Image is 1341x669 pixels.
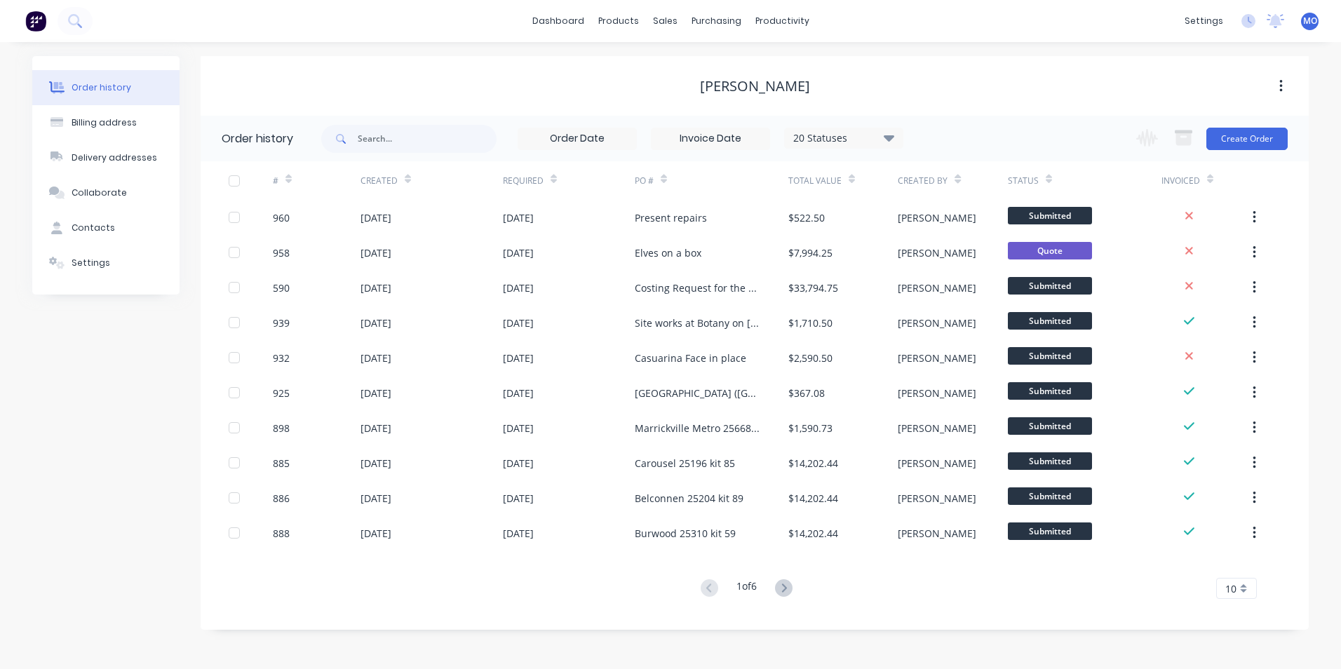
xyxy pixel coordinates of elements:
[646,11,685,32] div: sales
[518,128,636,149] input: Order Date
[358,125,497,153] input: Search...
[72,81,131,94] div: Order history
[72,257,110,269] div: Settings
[1206,128,1288,150] button: Create Order
[360,456,391,471] div: [DATE]
[503,386,534,400] div: [DATE]
[1008,175,1039,187] div: Status
[635,351,746,365] div: Casuarina Face in place
[898,491,976,506] div: [PERSON_NAME]
[1008,452,1092,470] span: Submitted
[25,11,46,32] img: Factory
[32,175,180,210] button: Collaborate
[700,78,810,95] div: [PERSON_NAME]
[503,351,534,365] div: [DATE]
[635,491,743,506] div: Belconnen 25204 kit 89
[1178,11,1230,32] div: settings
[1008,487,1092,505] span: Submitted
[788,386,825,400] div: $367.08
[273,456,290,471] div: 885
[273,526,290,541] div: 888
[788,281,838,295] div: $33,794.75
[360,386,391,400] div: [DATE]
[1008,347,1092,365] span: Submitted
[898,351,976,365] div: [PERSON_NAME]
[1161,161,1249,200] div: Invoiced
[273,351,290,365] div: 932
[788,245,833,260] div: $7,994.25
[72,116,137,129] div: Billing address
[898,316,976,330] div: [PERSON_NAME]
[503,316,534,330] div: [DATE]
[898,245,976,260] div: [PERSON_NAME]
[898,175,948,187] div: Created By
[360,175,398,187] div: Created
[525,11,591,32] a: dashboard
[273,245,290,260] div: 958
[32,105,180,140] button: Billing address
[785,130,903,146] div: 20 Statuses
[273,316,290,330] div: 939
[32,140,180,175] button: Delivery addresses
[503,175,544,187] div: Required
[635,316,760,330] div: Site works at Botany on [DATE]
[635,421,760,435] div: Marrickville Metro 25668MAR kit 53
[503,161,635,200] div: Required
[72,187,127,199] div: Collaborate
[1008,522,1092,540] span: Submitted
[360,421,391,435] div: [DATE]
[503,210,534,225] div: [DATE]
[1008,382,1092,400] span: Submitted
[360,491,391,506] div: [DATE]
[788,456,838,471] div: $14,202.44
[1008,242,1092,259] span: Quote
[360,161,503,200] div: Created
[32,245,180,281] button: Settings
[748,11,816,32] div: productivity
[1161,175,1200,187] div: Invoiced
[273,281,290,295] div: 590
[72,222,115,234] div: Contacts
[635,281,760,295] div: Costing Request for the 14.5m D&G Tree Rectification Works
[1303,15,1317,27] span: MO
[736,579,757,599] div: 1 of 6
[898,210,976,225] div: [PERSON_NAME]
[273,210,290,225] div: 960
[898,281,976,295] div: [PERSON_NAME]
[788,526,838,541] div: $14,202.44
[788,210,825,225] div: $522.50
[788,421,833,435] div: $1,590.73
[635,175,654,187] div: PO #
[360,316,391,330] div: [DATE]
[788,175,842,187] div: Total Value
[503,245,534,260] div: [DATE]
[273,421,290,435] div: 898
[898,526,976,541] div: [PERSON_NAME]
[503,491,534,506] div: [DATE]
[360,210,391,225] div: [DATE]
[273,175,278,187] div: #
[503,456,534,471] div: [DATE]
[32,210,180,245] button: Contacts
[898,421,976,435] div: [PERSON_NAME]
[273,491,290,506] div: 886
[898,456,976,471] div: [PERSON_NAME]
[32,70,180,105] button: Order history
[360,351,391,365] div: [DATE]
[591,11,646,32] div: products
[788,351,833,365] div: $2,590.50
[652,128,769,149] input: Invoice Date
[1008,417,1092,435] span: Submitted
[222,130,293,147] div: Order history
[72,151,157,164] div: Delivery addresses
[360,526,391,541] div: [DATE]
[273,161,360,200] div: #
[788,491,838,506] div: $14,202.44
[1008,207,1092,224] span: Submitted
[635,210,707,225] div: Present repairs
[1225,581,1236,596] span: 10
[635,526,736,541] div: Burwood 25310 kit 59
[1008,312,1092,330] span: Submitted
[273,386,290,400] div: 925
[635,245,701,260] div: Elves on a box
